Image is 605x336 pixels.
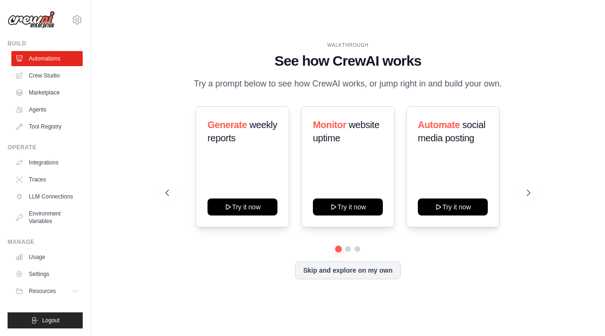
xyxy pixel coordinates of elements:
[11,189,83,204] a: LLM Connections
[8,40,83,47] div: Build
[8,144,83,151] div: Operate
[313,120,346,130] span: Monitor
[11,51,83,66] a: Automations
[11,68,83,83] a: Crew Studio
[418,198,488,215] button: Try it now
[165,42,530,49] div: WALKTHROUGH
[165,52,530,69] h1: See how CrewAI works
[42,317,60,324] span: Logout
[11,284,83,299] button: Resources
[11,172,83,187] a: Traces
[11,267,83,282] a: Settings
[418,120,485,143] span: social media posting
[295,261,400,279] button: Skip and explore on my own
[313,198,383,215] button: Try it now
[313,120,380,143] span: website uptime
[11,119,83,134] a: Tool Registry
[11,206,83,229] a: Environment Variables
[8,312,83,328] button: Logout
[11,155,83,170] a: Integrations
[11,250,83,265] a: Usage
[8,11,55,29] img: Logo
[8,238,83,246] div: Manage
[418,120,460,130] span: Automate
[207,120,247,130] span: Generate
[207,198,277,215] button: Try it now
[11,85,83,100] a: Marketplace
[207,120,277,143] span: weekly reports
[189,77,507,91] p: Try a prompt below to see how CrewAI works, or jump right in and build your own.
[11,102,83,117] a: Agents
[29,287,56,295] span: Resources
